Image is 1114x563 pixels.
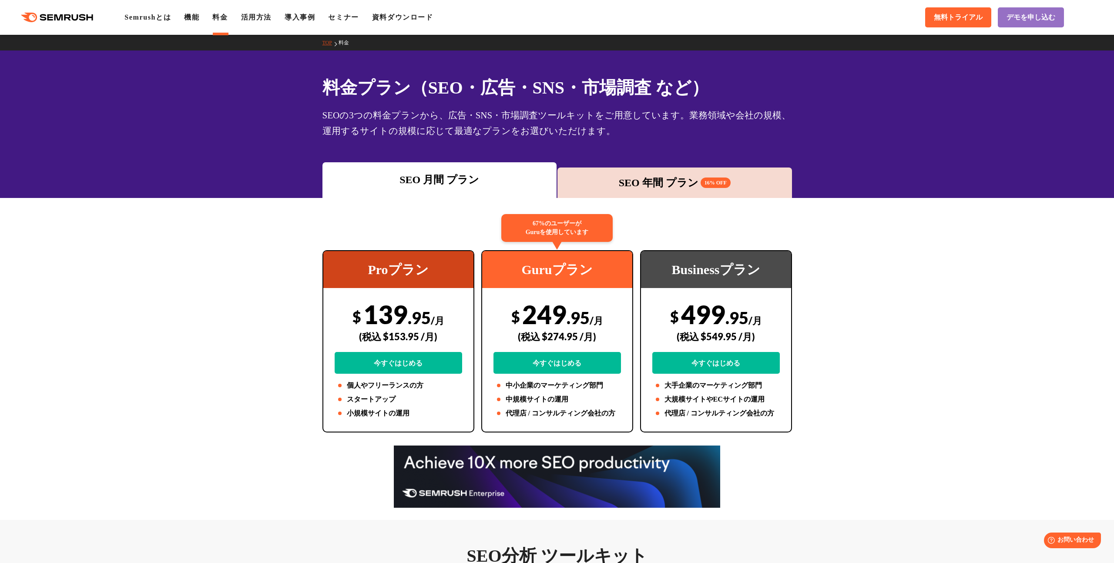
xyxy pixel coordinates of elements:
a: 料金 [339,40,356,46]
div: (税込 $549.95 /月) [652,321,780,352]
span: $ [352,308,361,325]
div: Proプラン [323,251,473,288]
span: .95 [408,308,431,328]
a: 無料トライアル [925,7,991,27]
div: Guruプラン [482,251,632,288]
div: 139 [335,299,462,374]
a: セミナー [328,13,359,21]
span: /月 [748,315,762,326]
div: Businessプラン [641,251,791,288]
h1: 料金プラン（SEO・広告・SNS・市場調査 など） [322,75,792,101]
div: SEOの3つの料金プランから、広告・SNS・市場調査ツールキットをご用意しています。業務領域や会社の規模、運用するサイトの規模に応じて最適なプランをお選びいただけます。 [322,107,792,139]
iframe: Help widget launcher [1037,529,1104,553]
a: 今すぐはじめる [652,352,780,374]
li: スタートアップ [335,394,462,405]
span: 無料トライアル [934,13,983,22]
div: SEO 月間 プラン [327,172,553,188]
a: Semrushとは [124,13,171,21]
li: 大規模サイトやECサイトの運用 [652,394,780,405]
div: SEO 年間 プラン [562,175,788,191]
div: (税込 $274.95 /月) [493,321,621,352]
li: 代理店 / コンサルティング会社の方 [493,408,621,419]
a: 料金 [212,13,228,21]
a: 資料ダウンロード [372,13,433,21]
span: .95 [725,308,748,328]
div: 499 [652,299,780,374]
a: 今すぐはじめる [335,352,462,374]
div: 67%のユーザーが Guruを使用しています [501,214,613,242]
span: /月 [431,315,444,326]
li: 個人やフリーランスの方 [335,380,462,391]
li: 大手企業のマーケティング部門 [652,380,780,391]
div: 249 [493,299,621,374]
a: 活用方法 [241,13,272,21]
span: $ [670,308,679,325]
a: デモを申し込む [998,7,1064,27]
a: 導入事例 [285,13,315,21]
a: 今すぐはじめる [493,352,621,374]
span: $ [511,308,520,325]
li: 中規模サイトの運用 [493,394,621,405]
a: 機能 [184,13,199,21]
li: 小規模サイトの運用 [335,408,462,419]
li: 中小企業のマーケティング部門 [493,380,621,391]
div: (税込 $153.95 /月) [335,321,462,352]
span: /月 [590,315,603,326]
a: TOP [322,40,339,46]
span: デモを申し込む [1007,13,1055,22]
li: 代理店 / コンサルティング会社の方 [652,408,780,419]
span: 16% OFF [701,178,731,188]
span: .95 [567,308,590,328]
